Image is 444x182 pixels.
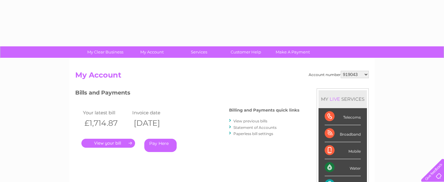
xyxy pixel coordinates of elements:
a: . [81,139,135,148]
a: My Account [127,46,178,58]
th: £1,714.87 [81,117,131,129]
div: Mobile [325,142,361,159]
div: Account number [309,71,369,78]
a: Make A Payment [267,46,318,58]
h4: Billing and Payments quick links [229,108,299,112]
td: Invoice date [131,108,180,117]
a: View previous bills [233,119,267,123]
h2: My Account [75,71,369,83]
div: Broadband [325,125,361,142]
h3: Bills and Payments [75,88,299,99]
td: Your latest bill [81,108,131,117]
a: Statement of Accounts [233,125,277,130]
a: Customer Help [220,46,271,58]
th: [DATE] [131,117,180,129]
a: Paperless bill settings [233,131,273,136]
a: Services [174,46,224,58]
div: MY SERVICES [319,90,367,108]
div: Water [325,159,361,176]
div: LIVE [328,96,341,102]
div: Telecoms [325,108,361,125]
a: My Clear Business [80,46,131,58]
a: Pay Here [144,139,177,152]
